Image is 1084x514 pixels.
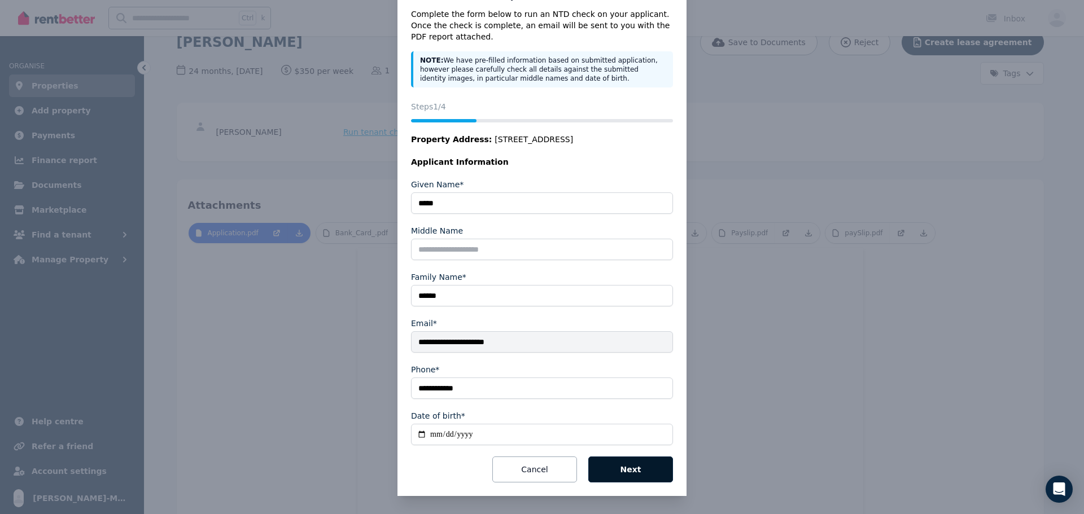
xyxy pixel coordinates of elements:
[411,156,673,168] legend: Applicant Information
[495,134,573,145] span: [STREET_ADDRESS]
[411,410,465,421] label: Date of birth*
[411,271,466,283] label: Family Name*
[411,225,463,236] label: Middle Name
[411,364,439,375] label: Phone*
[411,101,673,112] p: Steps 1 /4
[411,8,673,42] p: Complete the form below to run an NTD check on your applicant. Once the check is complete, an ema...
[411,318,437,329] label: Email*
[492,456,577,482] button: Cancel
[1046,476,1073,503] div: Open Intercom Messenger
[411,179,464,190] label: Given Name*
[420,56,443,64] strong: NOTE:
[588,456,673,482] button: Next
[411,51,673,87] div: We have pre-filled information based on submitted application, however please carefully check all...
[411,135,492,144] span: Property Address:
